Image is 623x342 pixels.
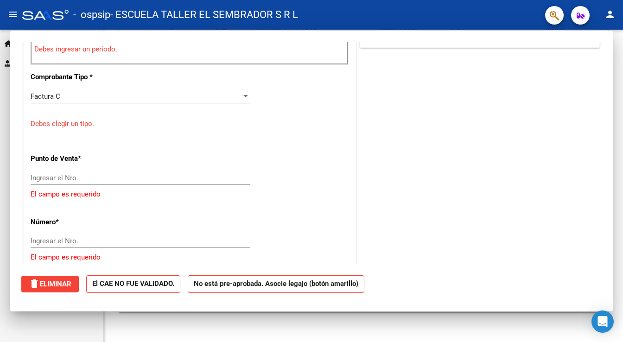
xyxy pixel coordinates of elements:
[21,276,79,292] button: Eliminar
[5,58,89,69] span: Prestadores / Proveedores
[73,5,110,25] span: - ospsip
[29,280,71,288] span: Eliminar
[31,153,126,164] p: Punto de Venta
[604,9,616,20] mat-icon: person
[29,278,40,289] mat-icon: delete
[31,189,349,200] p: El campo es requerido
[188,275,364,293] strong: No está pre-aprobada. Asocie legajo (botón amarillo)
[5,38,28,49] span: Inicio
[31,72,126,82] p: Comprobante Tipo *
[110,5,298,25] span: - ESCUELA TALLER EL SEMBRADOR S R L
[31,92,60,101] span: Factura C
[31,252,349,263] p: El campo es requerido
[7,9,19,20] mat-icon: menu
[34,44,345,55] p: Debes ingresar un período.
[591,310,614,333] div: Open Intercom Messenger
[31,119,349,129] p: Debes elegir un tipo.
[31,217,126,228] p: Número
[86,275,180,293] strong: El CAE NO FUE VALIDADO.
